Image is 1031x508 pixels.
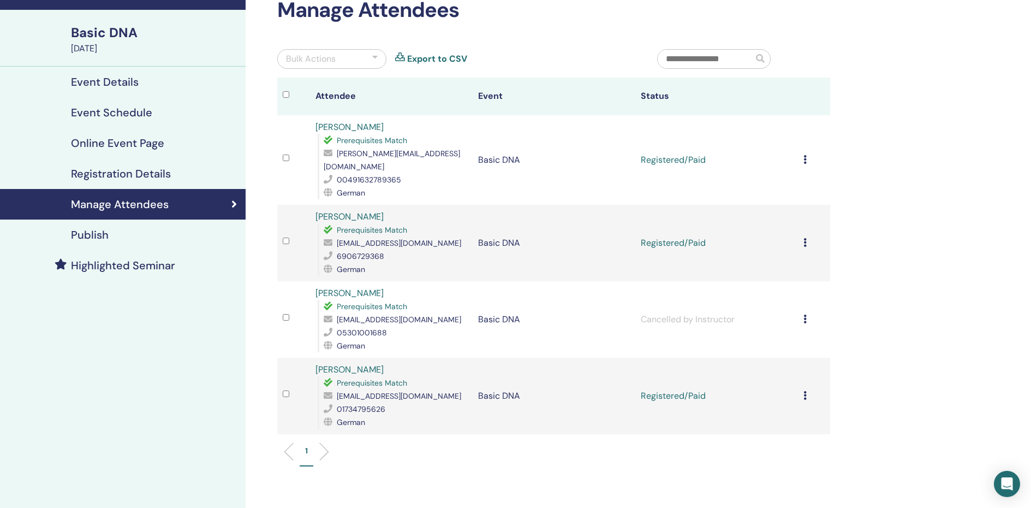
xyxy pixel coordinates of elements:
a: Export to CSV [407,52,467,66]
span: [PERSON_NAME][EMAIL_ADDRESS][DOMAIN_NAME] [324,149,460,172]
span: 05301001688 [337,328,387,338]
p: 1 [305,445,308,457]
th: Event [473,78,635,115]
h4: Manage Attendees [71,198,169,211]
span: [EMAIL_ADDRESS][DOMAIN_NAME] [337,391,461,401]
span: Prerequisites Match [337,135,407,145]
a: Basic DNA[DATE] [64,23,246,55]
span: German [337,188,365,198]
span: German [337,417,365,427]
span: German [337,341,365,351]
td: Basic DNA [473,358,635,434]
span: Prerequisites Match [337,225,407,235]
div: Bulk Actions [286,52,336,66]
a: [PERSON_NAME] [315,364,384,375]
td: Basic DNA [473,205,635,281]
th: Attendee [310,78,473,115]
h4: Event Details [71,75,139,88]
h4: Event Schedule [71,106,152,119]
th: Status [635,78,798,115]
h4: Online Event Page [71,137,164,150]
span: Prerequisites Match [337,302,407,311]
div: Open Intercom Messenger [994,471,1020,497]
td: Basic DNA [473,115,635,205]
a: [PERSON_NAME] [315,211,384,222]
div: [DATE] [71,42,239,55]
h4: Publish [71,228,109,241]
span: 01734795626 [337,404,385,414]
h4: Registration Details [71,167,171,180]
div: Basic DNA [71,23,239,42]
span: [EMAIL_ADDRESS][DOMAIN_NAME] [337,238,461,248]
td: Basic DNA [473,281,635,358]
span: German [337,264,365,274]
a: [PERSON_NAME] [315,121,384,133]
span: 6906729368 [337,251,384,261]
span: [EMAIL_ADDRESS][DOMAIN_NAME] [337,315,461,324]
span: 00491632789365 [337,175,401,185]
span: Prerequisites Match [337,378,407,388]
a: [PERSON_NAME] [315,287,384,299]
h4: Highlighted Seminar [71,259,175,272]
